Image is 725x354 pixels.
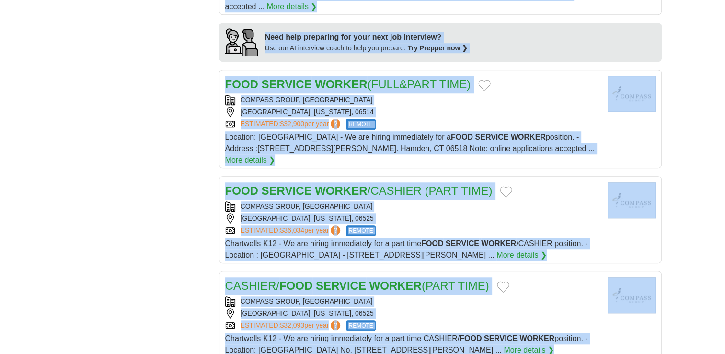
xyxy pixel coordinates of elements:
div: Use our AI interview coach to help you prepare. [265,43,468,53]
a: COMPASS GROUP, [GEOGRAPHIC_DATA] [241,297,373,305]
strong: FOOD [460,334,482,342]
strong: FOOD [225,78,258,91]
span: $32,093 [280,321,304,329]
a: COMPASS GROUP, [GEOGRAPHIC_DATA] [241,202,373,210]
span: ? [331,320,340,330]
span: $32,900 [280,120,304,128]
span: REMOTE [346,119,375,130]
a: More details ❯ [225,154,276,166]
span: REMOTE [346,225,375,236]
span: Chartwells K12 - We are hiring immediately for a part time CASHIER/ position. - Location: [GEOGRA... [225,334,588,354]
img: Compass Group, North America logo [608,277,656,313]
a: ESTIMATED:$32,900per year? [241,119,343,130]
img: Compass Group, North America logo [608,76,656,112]
span: Chartwells K12 - We are hiring immediately for a part time /CASHIER position. - Location : [GEOGR... [225,239,588,259]
strong: WORKER [511,133,546,141]
a: FOOD SERVICE WORKER/CASHIER (PART TIME) [225,184,493,197]
strong: SERVICE [262,78,312,91]
strong: WORKER [315,184,367,197]
span: ? [331,225,340,235]
a: ESTIMATED:$36,034per year? [241,225,343,236]
div: [GEOGRAPHIC_DATA], [US_STATE], 06514 [225,107,600,117]
div: [GEOGRAPHIC_DATA], [US_STATE], 06525 [225,308,600,319]
strong: WORKER [519,334,554,342]
strong: SERVICE [316,279,366,292]
strong: SERVICE [475,133,508,141]
strong: FOOD [225,184,258,197]
a: More details ❯ [267,1,317,12]
img: Compass Group, North America logo [608,182,656,218]
strong: WORKER [481,239,516,248]
strong: SERVICE [446,239,479,248]
strong: FOOD [279,279,312,292]
a: ESTIMATED:$32,093per year? [241,320,343,331]
button: Add to favorite jobs [497,281,509,293]
a: COMPASS GROUP, [GEOGRAPHIC_DATA] [241,96,373,104]
a: Try Prepper now ❯ [408,44,468,52]
strong: WORKER [315,78,367,91]
strong: FOOD [421,239,443,248]
span: $36,034 [280,226,304,234]
a: More details ❯ [496,249,547,261]
a: FOOD SERVICE WORKER(FULL&PART TIME) [225,78,471,91]
span: Location: [GEOGRAPHIC_DATA] - We are hiring immediately for a position. - Address :[STREET_ADDRES... [225,133,595,153]
strong: SERVICE [262,184,312,197]
span: ? [331,119,340,129]
a: CASHIER/FOOD SERVICE WORKER(PART TIME) [225,279,489,292]
strong: WORKER [369,279,421,292]
button: Add to favorite jobs [478,80,491,91]
span: REMOTE [346,320,375,331]
button: Add to favorite jobs [500,186,512,198]
div: Need help preparing for your next job interview? [265,32,468,43]
strong: FOOD [451,133,473,141]
strong: SERVICE [484,334,518,342]
div: [GEOGRAPHIC_DATA], [US_STATE], 06525 [225,213,600,224]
